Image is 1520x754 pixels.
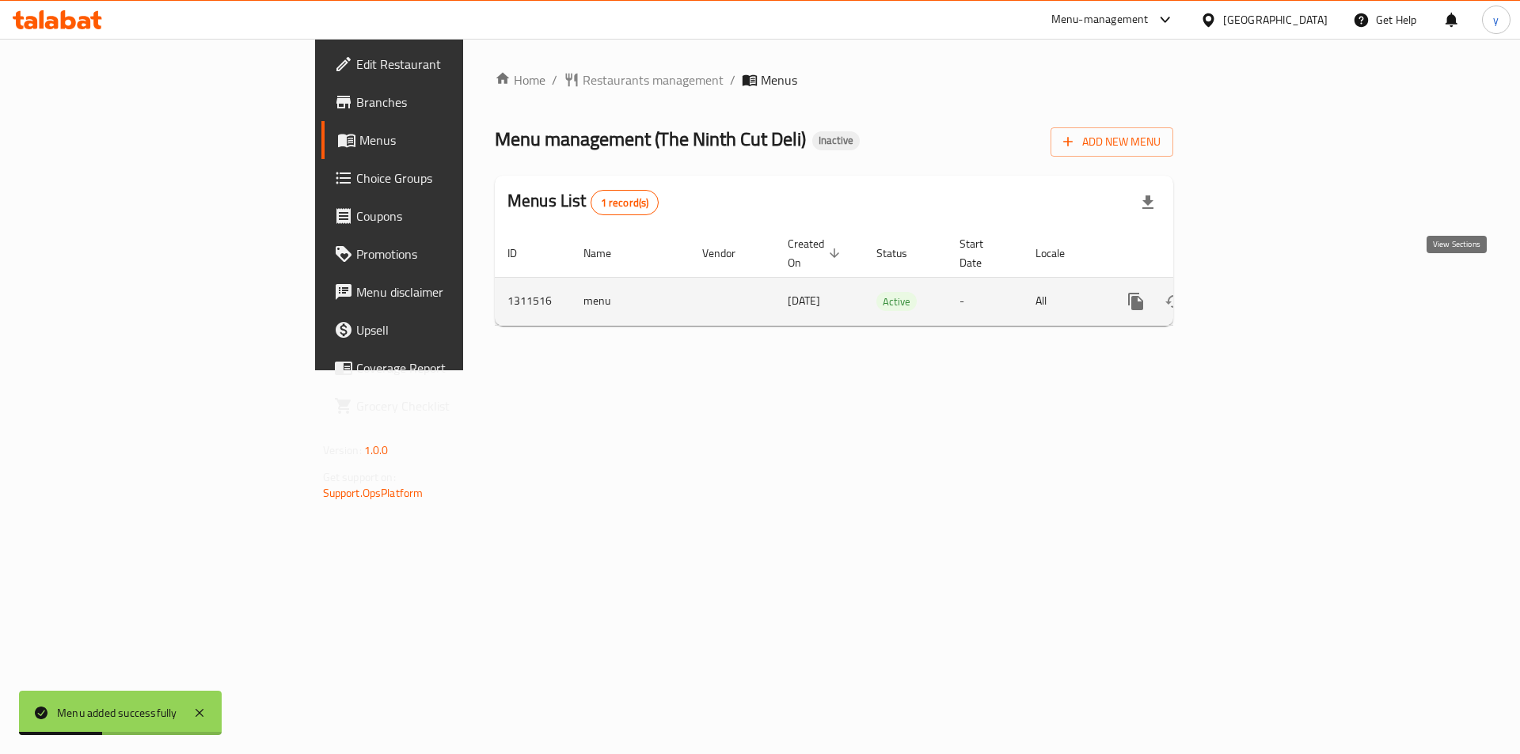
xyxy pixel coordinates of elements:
[321,349,569,387] a: Coverage Report
[356,282,557,301] span: Menu disclaimer
[356,55,557,74] span: Edit Restaurant
[812,134,860,147] span: Inactive
[591,190,659,215] div: Total records count
[788,290,820,311] span: [DATE]
[876,292,917,311] div: Active
[571,277,690,325] td: menu
[702,244,756,263] span: Vendor
[356,206,557,225] span: Coupons
[591,195,659,210] span: 1 record(s)
[323,483,424,503] a: Support.OpsPlatform
[1493,11,1499,28] span: y
[495,121,806,157] span: Menu management ( The Ninth Cut Deli )
[583,244,632,263] span: Name
[356,358,557,377] span: Coverage Report
[321,159,569,197] a: Choice Groups
[321,235,569,273] a: Promotions
[359,131,557,150] span: Menus
[947,277,1023,325] td: -
[321,387,569,425] a: Grocery Checklist
[321,311,569,349] a: Upsell
[356,320,557,339] span: Upsell
[1063,132,1161,152] span: Add New Menu
[1051,10,1149,29] div: Menu-management
[364,440,389,460] span: 1.0.0
[788,234,845,272] span: Created On
[321,197,569,235] a: Coupons
[321,121,569,159] a: Menus
[356,93,557,112] span: Branches
[1023,277,1104,325] td: All
[507,189,659,215] h2: Menus List
[1104,229,1282,278] th: Actions
[876,244,928,263] span: Status
[959,234,1004,272] span: Start Date
[564,70,724,89] a: Restaurants management
[321,273,569,311] a: Menu disclaimer
[321,45,569,83] a: Edit Restaurant
[1223,11,1328,28] div: [GEOGRAPHIC_DATA]
[1035,244,1085,263] span: Locale
[812,131,860,150] div: Inactive
[356,169,557,188] span: Choice Groups
[356,396,557,415] span: Grocery Checklist
[876,293,917,311] span: Active
[495,70,1173,89] nav: breadcrumb
[507,244,538,263] span: ID
[323,440,362,460] span: Version:
[323,467,396,487] span: Get support on:
[356,244,557,263] span: Promotions
[730,70,735,89] li: /
[57,704,177,722] div: Menu added successfully
[1129,184,1167,222] div: Export file
[583,70,724,89] span: Restaurants management
[1117,282,1155,320] button: more
[321,83,569,121] a: Branches
[1051,127,1173,157] button: Add New Menu
[495,229,1282,326] table: enhanced table
[761,70,797,89] span: Menus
